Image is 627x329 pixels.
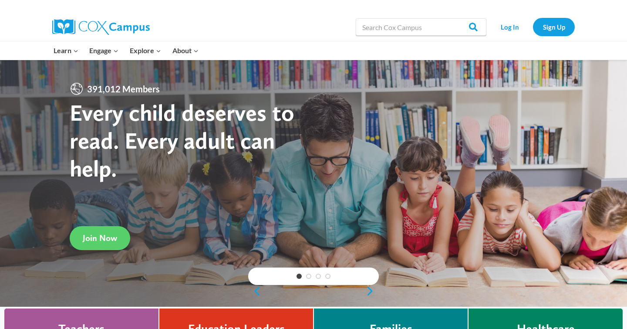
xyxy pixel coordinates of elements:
span: Explore [130,45,161,56]
a: next [366,286,379,296]
a: Sign Up [533,18,575,36]
img: Cox Campus [52,19,150,35]
a: 1 [297,274,302,279]
a: 2 [306,274,311,279]
span: Learn [54,45,78,56]
input: Search Cox Campus [356,18,486,36]
a: previous [248,286,261,296]
span: 391,012 Members [84,82,163,96]
span: About [172,45,199,56]
a: Log In [491,18,529,36]
nav: Primary Navigation [48,41,204,60]
nav: Secondary Navigation [491,18,575,36]
a: 4 [325,274,330,279]
span: Join Now [83,233,117,243]
strong: Every child deserves to read. Every adult can help. [70,98,294,182]
div: content slider buttons [248,282,379,300]
span: Engage [89,45,118,56]
a: Join Now [70,226,130,250]
a: 3 [316,274,321,279]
